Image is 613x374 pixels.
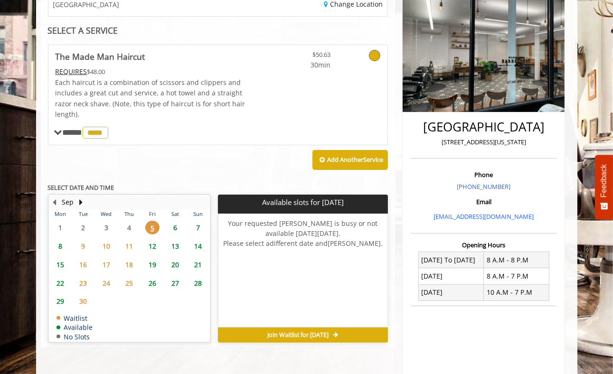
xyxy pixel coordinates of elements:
h3: Email [413,198,554,205]
td: Select day28 [187,274,210,292]
td: 8 A.M - 7 P.M [484,268,549,284]
button: Feedback - Show survey [595,155,613,219]
td: Select day29 [49,292,72,311]
td: Select day21 [187,255,210,274]
span: 29 [53,294,67,308]
td: Select day27 [164,274,187,292]
p: Available slots for [DATE] [222,198,384,206]
span: 25 [122,276,136,290]
p: [STREET_ADDRESS][US_STATE] [413,137,554,147]
td: Select day26 [141,274,163,292]
td: Waitlist [57,315,93,322]
td: Select day10 [94,237,117,255]
span: 22 [53,276,67,290]
span: 12 [145,239,160,253]
span: 7 [191,221,206,234]
h3: Phone [413,171,554,178]
td: Select day25 [118,274,141,292]
td: Select day8 [49,237,72,255]
td: Select day11 [118,237,141,255]
td: Select day19 [141,255,163,274]
div: SELECT A SERVICE [48,26,388,35]
td: Select day23 [72,274,94,292]
td: [DATE] To [DATE] [418,252,484,268]
span: 20 [168,258,182,271]
b: Add Another Service [327,155,383,164]
td: Select day17 [94,255,117,274]
td: Select day14 [187,237,210,255]
span: 13 [168,239,182,253]
span: This service needs some Advance to be paid before we block your appointment [56,67,87,76]
span: 10 [99,239,113,253]
td: No Slots [57,333,93,340]
th: Tue [72,209,94,219]
span: 21 [191,258,206,271]
th: Thu [118,209,141,219]
th: Sun [187,209,210,219]
div: $48.00 [56,66,246,77]
td: Select day9 [72,237,94,255]
span: 17 [99,258,113,271]
a: [EMAIL_ADDRESS][DOMAIN_NAME] [434,212,534,221]
td: 8 A.M - 8 P.M [484,252,549,268]
a: [PHONE_NUMBER] [457,182,510,191]
td: 10 A.M - 7 P.M [484,284,549,300]
td: Select day18 [118,255,141,274]
button: Add AnotherService [312,150,388,170]
span: 9 [76,239,90,253]
button: Previous Month [51,197,58,207]
span: 6 [168,221,182,234]
td: Select day7 [187,219,210,237]
span: 14 [191,239,206,253]
span: Join Waitlist for [DATE] [267,331,329,339]
td: [DATE] [418,284,484,300]
span: 18 [122,258,136,271]
button: Next Month [77,197,85,207]
td: Select day22 [49,274,72,292]
span: 24 [99,276,113,290]
span: Each haircut is a combination of scissors and clippers and includes a great cut and service, a ho... [56,78,245,119]
span: 27 [168,276,182,290]
span: 30 [76,294,90,308]
th: Mon [49,209,72,219]
span: 16 [76,258,90,271]
button: Sep [62,197,74,207]
td: Select day13 [164,237,187,255]
h3: Opening Hours [411,242,556,248]
span: 8 [53,239,67,253]
th: Wed [94,209,117,219]
td: Select day16 [72,255,94,274]
a: $50.63 [274,45,330,70]
span: 19 [145,258,160,271]
td: Select day20 [164,255,187,274]
h6: Your requested [PERSON_NAME] is busy or not available [DATE][DATE]. Please select a different dat... [218,218,387,317]
span: 30min [274,60,330,70]
span: 26 [145,276,160,290]
span: 28 [191,276,206,290]
th: Sat [164,209,187,219]
span: 11 [122,239,136,253]
span: [GEOGRAPHIC_DATA] [53,1,120,8]
td: Select day5 [141,219,163,237]
td: Available [57,324,93,331]
th: Fri [141,209,163,219]
span: 23 [76,276,90,290]
span: 15 [53,258,67,271]
b: The Made Man Haircut [56,50,145,63]
td: Select day30 [72,292,94,311]
b: SELECT DATE AND TIME [48,183,114,192]
h2: [GEOGRAPHIC_DATA] [413,120,554,134]
td: [DATE] [418,268,484,284]
td: Select day12 [141,237,163,255]
td: Select day24 [94,274,117,292]
td: Select day6 [164,219,187,237]
span: Feedback [600,164,608,197]
span: 5 [145,221,160,234]
td: Select day15 [49,255,72,274]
